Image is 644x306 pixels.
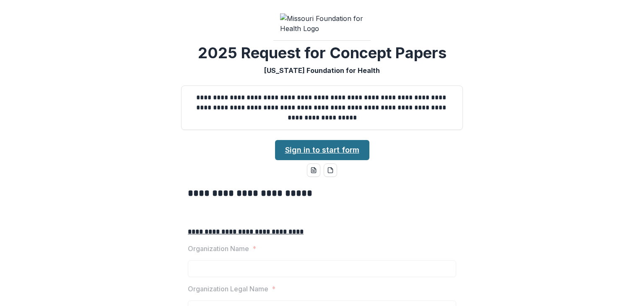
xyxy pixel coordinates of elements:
button: pdf-download [324,163,337,177]
p: Organization Name [188,244,249,254]
p: Organization Legal Name [188,284,268,294]
a: Sign in to start form [275,140,369,160]
img: Missouri Foundation for Health Logo [280,13,364,34]
h2: 2025 Request for Concept Papers [198,44,447,62]
button: word-download [307,163,320,177]
p: [US_STATE] Foundation for Health [264,65,380,75]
